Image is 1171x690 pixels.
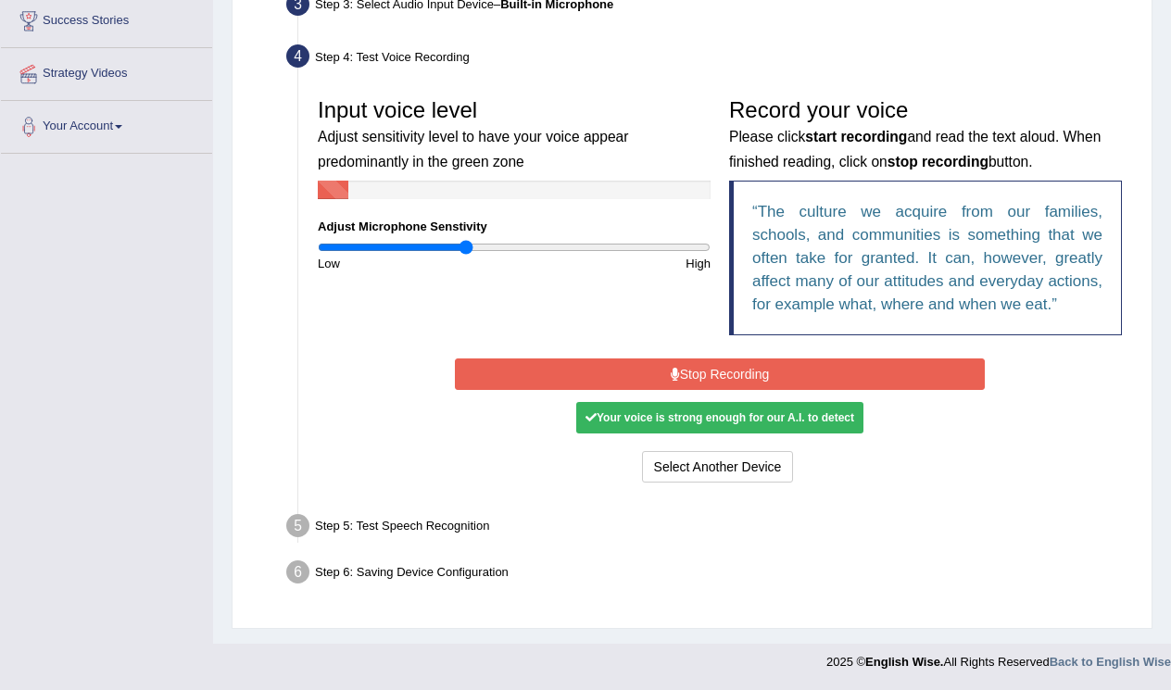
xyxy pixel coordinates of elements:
[318,98,711,171] h3: Input voice level
[1050,655,1171,669] a: Back to English Wise
[888,154,988,169] b: stop recording
[308,255,514,272] div: Low
[576,402,863,433] div: Your voice is strong enough for our A.I. to detect
[642,451,794,483] button: Select Another Device
[278,508,1143,549] div: Step 5: Test Speech Recognition
[752,203,1102,313] q: The culture we acquire from our families, schools, and communities is something that we often tak...
[278,39,1143,80] div: Step 4: Test Voice Recording
[826,644,1171,671] div: 2025 © All Rights Reserved
[514,255,720,272] div: High
[455,358,985,390] button: Stop Recording
[1,48,212,94] a: Strategy Videos
[729,98,1122,171] h3: Record your voice
[318,129,628,169] small: Adjust sensitivity level to have your voice appear predominantly in the green zone
[1,101,212,147] a: Your Account
[805,129,907,144] b: start recording
[729,129,1101,169] small: Please click and read the text aloud. When finished reading, click on button.
[318,218,487,235] label: Adjust Microphone Senstivity
[278,555,1143,596] div: Step 6: Saving Device Configuration
[865,655,943,669] strong: English Wise.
